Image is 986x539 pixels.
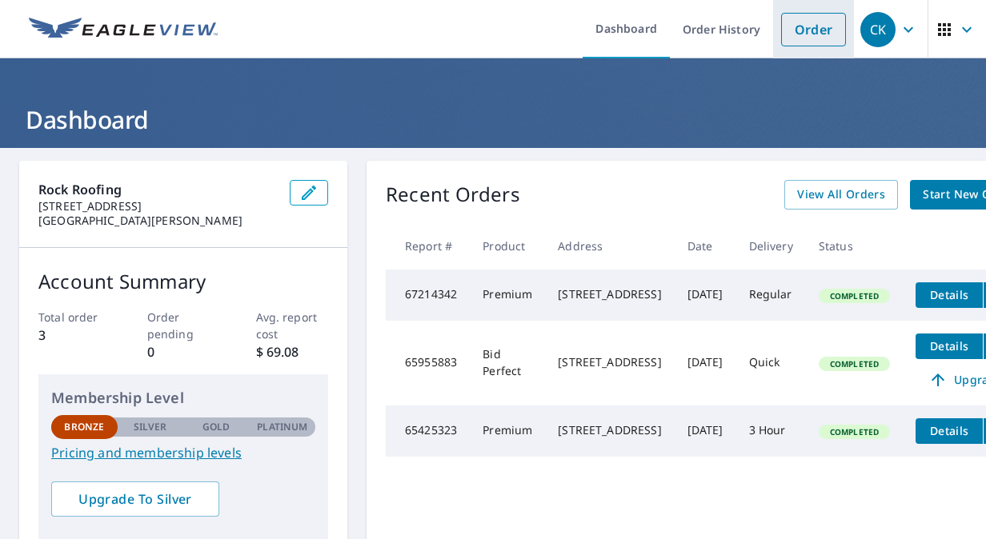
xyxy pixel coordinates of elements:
[38,325,111,345] p: 3
[470,405,545,457] td: Premium
[916,418,983,444] button: detailsBtn-65425323
[558,286,661,302] div: [STREET_ADDRESS]
[675,269,736,321] td: [DATE]
[51,443,315,462] a: Pricing and membership levels
[64,490,206,508] span: Upgrade To Silver
[38,199,277,214] p: [STREET_ADDRESS]
[916,282,983,308] button: detailsBtn-67214342
[736,269,806,321] td: Regular
[675,405,736,457] td: [DATE]
[29,18,218,42] img: EV Logo
[202,420,230,434] p: Gold
[257,420,307,434] p: Platinum
[545,222,674,269] th: Address
[925,338,973,353] span: Details
[820,290,888,301] span: Completed
[134,420,167,434] p: Silver
[558,354,661,370] div: [STREET_ADDRESS]
[781,13,846,46] a: Order
[386,269,470,321] td: 67214342
[675,321,736,405] td: [DATE]
[925,287,973,302] span: Details
[860,12,896,47] div: CK
[386,405,470,457] td: 65425323
[386,321,470,405] td: 65955883
[256,342,329,361] p: $ 69.08
[386,180,520,210] p: Recent Orders
[916,333,983,359] button: detailsBtn-65955883
[38,214,277,228] p: [GEOGRAPHIC_DATA][PERSON_NAME]
[470,269,545,321] td: Premium
[51,387,315,409] p: Membership Level
[38,267,328,296] p: Account Summary
[19,103,967,136] h1: Dashboard
[736,222,806,269] th: Delivery
[386,222,470,269] th: Report #
[736,321,806,405] td: Quick
[820,358,888,369] span: Completed
[51,481,219,517] a: Upgrade To Silver
[736,405,806,457] td: 3 Hour
[470,222,545,269] th: Product
[925,423,973,438] span: Details
[470,321,545,405] td: Bid Perfect
[806,222,903,269] th: Status
[147,309,220,342] p: Order pending
[64,420,104,434] p: Bronze
[256,309,329,342] p: Avg. report cost
[558,422,661,438] div: [STREET_ADDRESS]
[38,180,277,199] p: Rock Roofing
[147,342,220,361] p: 0
[38,309,111,325] p: Total order
[820,426,888,437] span: Completed
[784,180,898,210] a: View All Orders
[797,185,885,205] span: View All Orders
[675,222,736,269] th: Date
